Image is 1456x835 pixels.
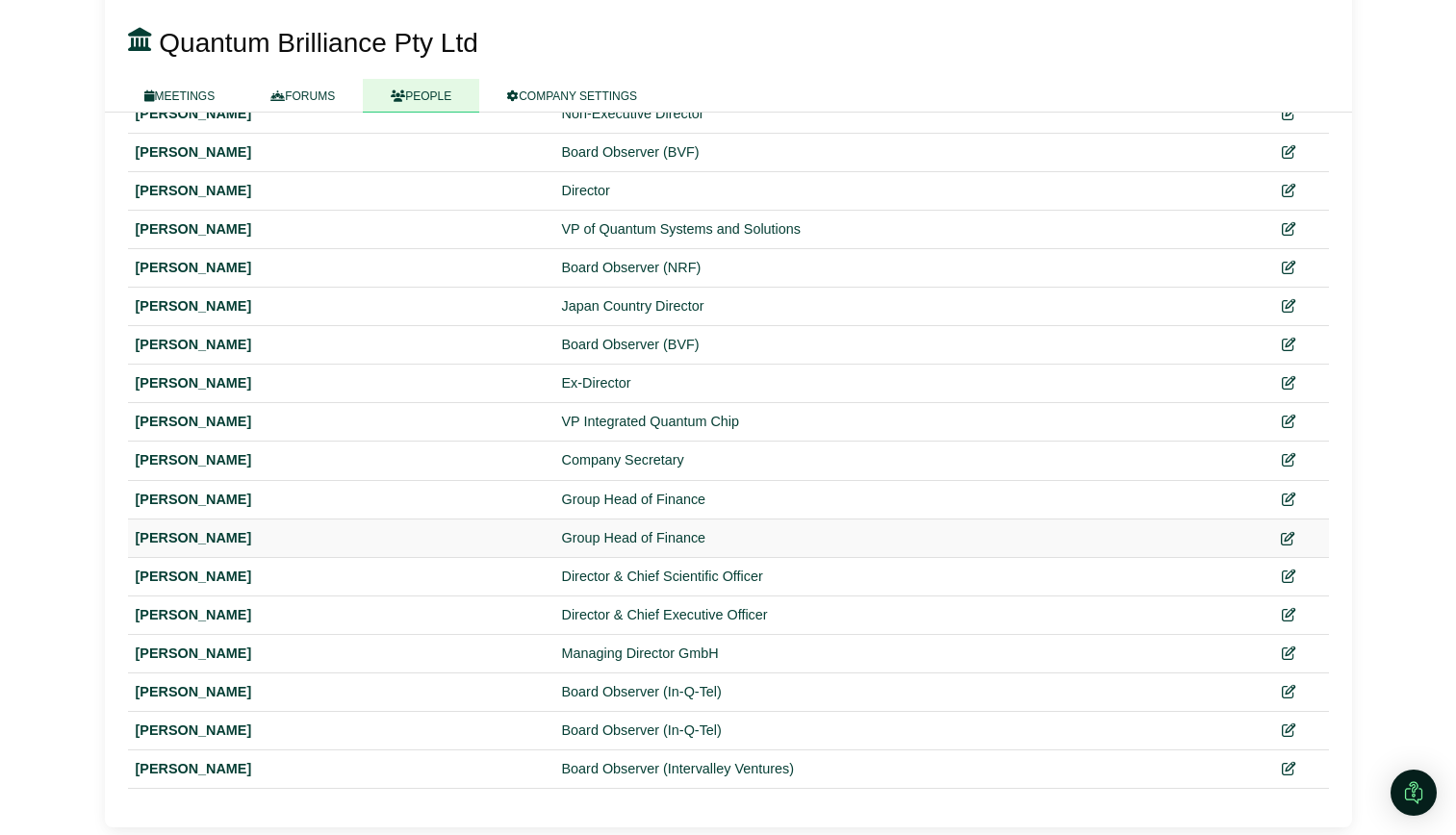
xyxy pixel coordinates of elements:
div: Edit [1257,295,1321,317]
a: MEETINGS [116,79,243,113]
div: Board Observer (BVF) [562,334,1241,356]
div: Edit [1257,141,1321,164]
div: Edit [1257,103,1321,125]
div: Open Intercom Messenger [1391,770,1437,816]
div: [PERSON_NAME] [136,411,547,433]
div: Edit [1257,218,1321,240]
div: [PERSON_NAME] [136,372,547,394]
div: Non-Executive Director [562,103,1241,125]
div: Edit [1257,758,1321,780]
div: Edit [1257,720,1321,742]
div: Board Observer (In-Q-Tel) [562,681,1241,703]
div: Ex-Director [562,372,1241,394]
div: Edit [1257,449,1321,471]
a: COMPANY SETTINGS [479,79,665,113]
div: [PERSON_NAME] [136,604,547,626]
div: [PERSON_NAME] [136,449,547,471]
div: [PERSON_NAME] [136,681,547,703]
div: Group Head of Finance [562,489,1241,511]
div: Board Observer (In-Q-Tel) [562,720,1241,742]
div: Edit [1257,527,1321,549]
div: Company Secretary [562,449,1241,471]
div: Japan Country Director [562,295,1241,317]
div: [PERSON_NAME] [136,257,547,279]
div: [PERSON_NAME] [136,758,547,780]
div: [PERSON_NAME] [136,334,547,356]
div: Edit [1257,604,1321,626]
div: [PERSON_NAME] [136,489,547,511]
div: Edit [1257,372,1321,394]
div: Group Head of Finance [562,527,1241,549]
div: [PERSON_NAME] [136,141,547,164]
div: Director & Chief Scientific Officer [562,566,1241,588]
a: PEOPLE [363,79,479,113]
div: [PERSON_NAME] [136,180,547,202]
div: Edit [1257,643,1321,665]
div: Director & Chief Executive Officer [562,604,1241,626]
div: [PERSON_NAME] [136,643,547,665]
div: Director [562,180,1241,202]
div: VP Integrated Quantum Chip [562,411,1241,433]
div: Edit [1257,180,1321,202]
div: [PERSON_NAME] [136,566,547,588]
div: Edit [1257,334,1321,356]
div: Board Observer (NRF) [562,257,1241,279]
div: Managing Director GmbH [562,643,1241,665]
div: [PERSON_NAME] [136,295,547,317]
div: Edit [1257,681,1321,703]
div: [PERSON_NAME] [136,527,547,549]
div: Board Observer (Intervalley Ventures) [562,758,1241,780]
div: VP of Quantum Systems and Solutions [562,218,1241,240]
div: Edit [1257,257,1321,279]
div: [PERSON_NAME] [136,218,547,240]
div: [PERSON_NAME] [136,720,547,742]
span: Quantum Brilliance Pty Ltd [159,28,478,58]
a: FORUMS [243,79,363,113]
div: Edit [1257,411,1321,433]
div: Edit [1257,566,1321,588]
div: Edit [1257,489,1321,511]
div: [PERSON_NAME] [136,103,547,125]
div: Board Observer (BVF) [562,141,1241,164]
